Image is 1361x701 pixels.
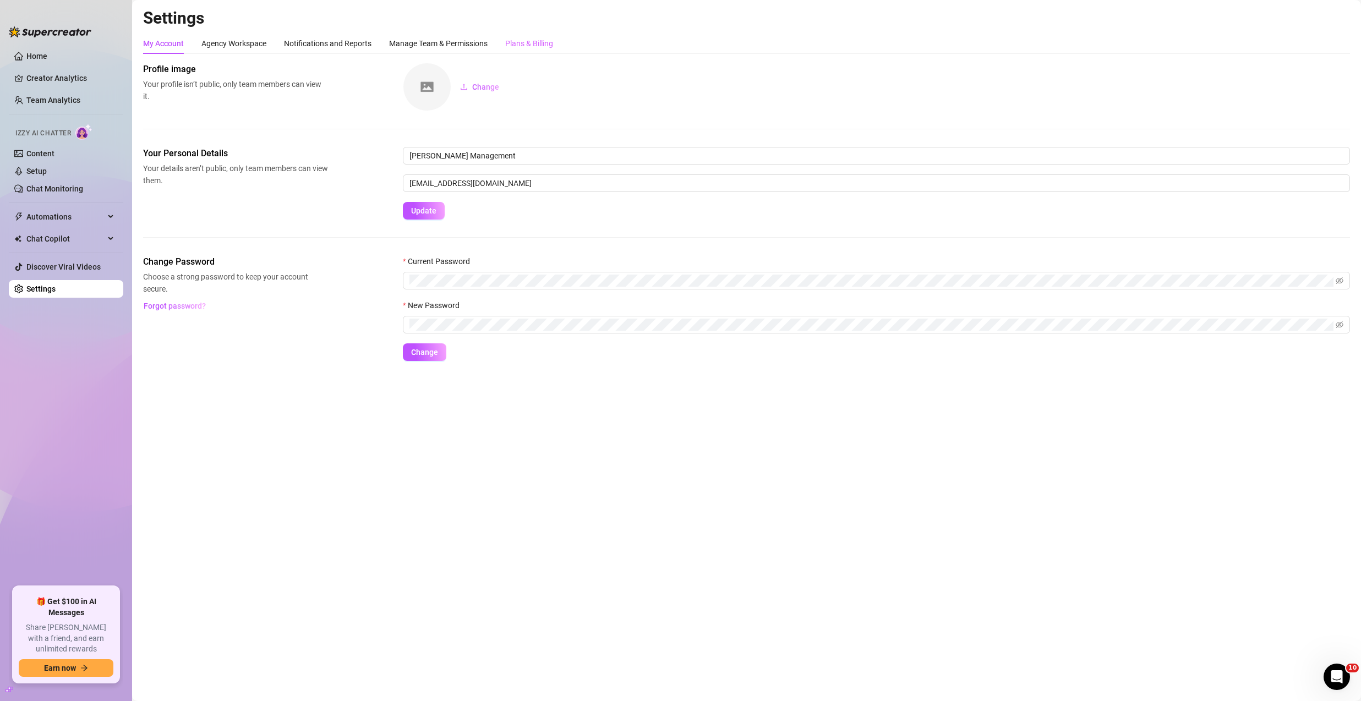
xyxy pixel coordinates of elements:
span: 🎁 Get $100 in AI Messages [19,596,113,618]
img: AI Chatter [75,124,92,140]
span: build [6,686,13,693]
div: Manage Team & Permissions [389,37,488,50]
a: Chat Monitoring [26,184,83,193]
div: Notifications and Reports [284,37,371,50]
button: Update [403,202,445,220]
span: Izzy AI Chatter [15,128,71,139]
input: Current Password [409,275,1333,287]
span: Your Personal Details [143,147,328,160]
span: Your profile isn’t public, only team members can view it. [143,78,328,102]
span: Profile image [143,63,328,76]
img: square-placeholder.png [403,63,451,111]
span: Update [411,206,436,215]
a: Discover Viral Videos [26,262,101,271]
span: thunderbolt [14,212,23,221]
a: Team Analytics [26,96,80,105]
a: Creator Analytics [26,69,114,87]
img: logo-BBDzfeDw.svg [9,26,91,37]
img: Chat Copilot [14,235,21,243]
span: eye-invisible [1336,277,1343,284]
iframe: Intercom live chat [1324,664,1350,690]
span: Choose a strong password to keep your account secure. [143,271,328,295]
span: upload [460,83,468,91]
div: Plans & Billing [505,37,553,50]
span: Your details aren’t public, only team members can view them. [143,162,328,187]
span: Chat Copilot [26,230,105,248]
span: Change [411,348,438,357]
label: Current Password [403,255,477,267]
a: Setup [26,167,47,176]
span: Change [472,83,499,91]
button: Change [451,78,508,96]
a: Content [26,149,54,158]
label: New Password [403,299,467,311]
input: Enter name [403,147,1350,165]
h2: Settings [143,8,1350,29]
button: Forgot password? [143,297,206,315]
span: 10 [1346,664,1359,672]
span: Earn now [44,664,76,672]
a: Home [26,52,47,61]
span: Change Password [143,255,328,269]
span: Automations [26,208,105,226]
a: Settings [26,284,56,293]
input: New Password [409,319,1333,331]
input: Enter new email [403,174,1350,192]
span: Share [PERSON_NAME] with a friend, and earn unlimited rewards [19,622,113,655]
div: Agency Workspace [201,37,266,50]
button: Change [403,343,446,361]
div: My Account [143,37,184,50]
button: Earn nowarrow-right [19,659,113,677]
span: arrow-right [80,664,88,672]
span: eye-invisible [1336,321,1343,328]
span: Forgot password? [144,302,206,310]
